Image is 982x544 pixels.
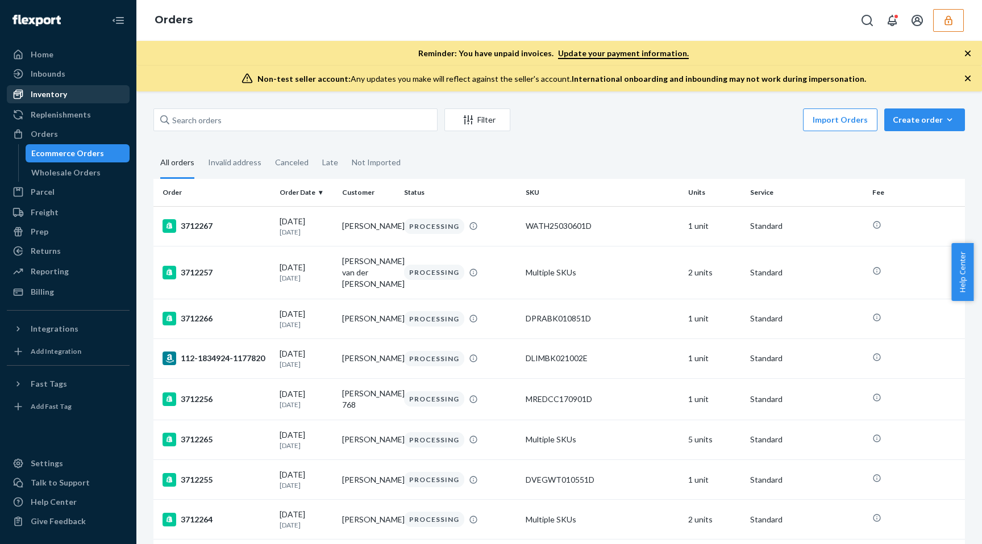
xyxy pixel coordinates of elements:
div: Settings [31,458,63,469]
div: Home [31,49,53,60]
td: [PERSON_NAME] 768 [338,378,400,420]
div: 3712257 [163,266,271,279]
p: [DATE] [280,359,332,369]
th: Service [746,179,867,206]
button: Close Navigation [107,9,130,32]
th: Order Date [275,179,337,206]
input: Search orders [153,108,438,131]
a: Orders [7,125,130,143]
div: Late [322,148,338,177]
td: 1 unit [684,299,746,338]
td: [PERSON_NAME] van der [PERSON_NAME] [338,246,400,299]
div: Invalid address [208,148,261,177]
div: Filter [445,114,510,125]
div: Add Integration [31,346,81,356]
a: Add Fast Tag [7,397,130,416]
div: Prep [31,226,48,237]
div: Integrations [31,323,78,334]
button: Create order [884,108,965,131]
div: 112-1834924-1177820 [163,351,271,365]
td: 1 unit [684,338,746,378]
div: Canceled [275,148,309,177]
div: [DATE] [280,308,332,329]
button: Open Search Box [856,9,879,32]
div: Parcel [31,186,55,198]
a: Orders [155,14,193,26]
div: PROCESSING [404,351,464,366]
td: [PERSON_NAME] [338,338,400,378]
div: PROCESSING [404,311,464,327]
button: Help Center [951,243,973,301]
button: Open account menu [906,9,929,32]
div: 3712267 [163,219,271,233]
th: Fee [868,179,965,206]
div: All orders [160,148,194,179]
div: MREDCC170901D [526,394,679,405]
div: WATH25030601D [526,220,679,232]
td: 1 unit [684,206,746,246]
a: Home [7,45,130,64]
div: [DATE] [280,388,332,409]
a: Replenishments [7,106,130,124]
button: Import Orders [803,108,877,131]
p: Standard [750,474,863,486]
div: DVEGWT010551D [526,474,679,486]
td: Multiple SKUs [521,420,684,459]
th: Units [684,179,746,206]
button: Open notifications [881,9,904,32]
div: Fast Tags [31,378,67,390]
span: International onboarding and inbounding may not work during impersonation. [572,74,866,83]
div: [DATE] [280,262,332,283]
p: [DATE] [280,480,332,490]
td: [PERSON_NAME] [338,299,400,338]
button: Fast Tags [7,375,130,393]
p: Standard [750,220,863,232]
th: SKU [521,179,684,206]
td: [PERSON_NAME] [338,500,400,539]
div: Give Feedback [31,516,86,527]
div: Reporting [31,266,69,277]
button: Integrations [7,320,130,338]
div: Not Imported [352,148,401,177]
div: PROCESSING [404,265,464,280]
a: Ecommerce Orders [26,144,130,162]
div: 3712264 [163,513,271,526]
td: [PERSON_NAME] [338,460,400,500]
div: [DATE] [280,509,332,530]
div: [DATE] [280,348,332,369]
p: [DATE] [280,441,332,450]
ol: breadcrumbs [145,4,202,37]
img: Flexport logo [13,15,61,26]
div: [DATE] [280,469,332,490]
th: Status [400,179,521,206]
td: 5 units [684,420,746,459]
div: Talk to Support [31,477,90,488]
td: Multiple SKUs [521,500,684,539]
p: Standard [750,394,863,405]
p: [DATE] [280,320,332,329]
div: Ecommerce Orders [31,148,104,159]
div: Billing [31,286,54,298]
div: PROCESSING [404,512,464,527]
div: Orders [31,128,58,140]
p: Standard [750,267,863,278]
div: 3712266 [163,312,271,325]
a: Talk to Support [7,474,130,492]
p: Standard [750,514,863,525]
a: Billing [7,283,130,301]
p: Standard [750,353,863,364]
td: 2 units [684,246,746,299]
a: Wholesale Orders [26,164,130,182]
div: 3712255 [163,473,271,487]
a: Inventory [7,85,130,103]
button: Filter [444,108,510,131]
p: [DATE] [280,273,332,283]
div: PROCESSING [404,391,464,407]
a: Prep [7,223,130,241]
p: Standard [750,313,863,324]
a: Help Center [7,493,130,511]
div: Create order [893,114,956,125]
div: Inventory [31,89,67,100]
a: Settings [7,454,130,472]
a: Freight [7,203,130,221]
